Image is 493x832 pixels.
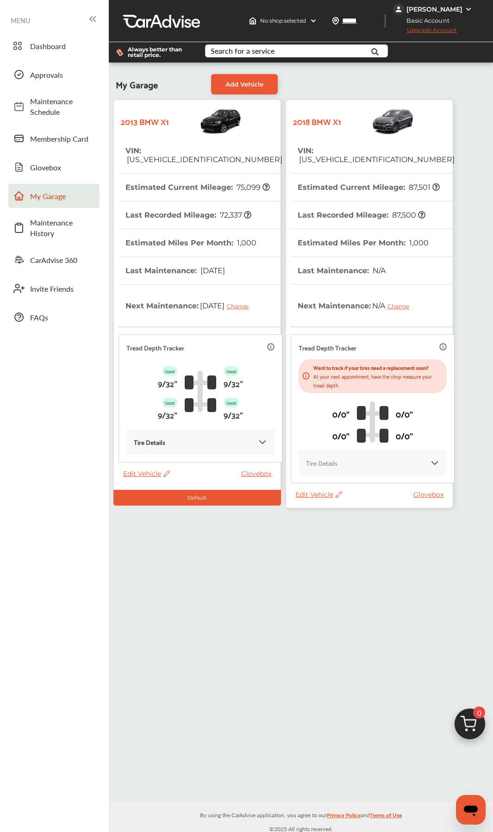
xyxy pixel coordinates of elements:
[456,795,486,825] iframe: Button to launch messaging window
[260,17,306,25] span: No shop selected
[298,137,455,173] th: VIN :
[225,81,263,88] span: Add Vehicle
[162,398,177,407] p: Good
[394,16,456,25] span: Basic Account
[341,105,414,137] img: Vehicle
[121,114,169,128] strong: 2013 BMW X1
[125,201,251,229] th: Last Recorded Mileage :
[8,248,100,272] a: CarAdvise 360
[211,47,275,55] div: Search for a service
[406,5,462,13] div: [PERSON_NAME]
[465,6,472,13] img: WGsFRI8htEPBVLJbROoPRyZpYNWhNONpIPPETTm6eUC0GeLEiAAAAAElFTkSuQmCC
[224,366,239,376] p: Good
[162,366,177,376] p: Good
[125,137,282,173] th: VIN :
[371,266,386,275] span: N/A
[387,303,414,310] div: Change
[30,69,95,80] span: Approvals
[199,266,225,275] span: [DATE]
[371,294,416,317] span: N/A
[393,26,457,38] span: Upgrade Account
[30,41,95,51] span: Dashboard
[313,363,443,372] p: Want to track if your tires need a replacement soon?
[8,184,100,208] a: My Garage
[158,376,177,390] p: 9/32"
[298,285,416,326] th: Next Maintenance :
[332,17,339,25] img: location_vector.a44bc228.svg
[224,376,243,390] p: 9/32"
[109,810,493,819] p: By using the CarAdvise application, you agree to our and
[408,238,429,247] span: 1,000
[116,74,158,94] span: My Garage
[125,257,225,284] th: Last Maintenance :
[393,4,404,15] img: jVpblrzwTbfkPYzPPzSLxeg0AAAAASUVORK5CYII=
[126,342,184,353] p: Tread Depth Tracker
[224,398,239,407] p: Good
[8,305,100,329] a: FAQs
[30,133,95,144] span: Membership Card
[134,437,165,447] p: Tire Details
[128,47,190,58] span: Always better than retail price.
[30,255,95,265] span: CarAdvise 360
[407,183,440,192] span: 87,501
[396,407,413,421] p: 0/0"
[310,17,317,25] img: header-down-arrow.9dd2ce7d.svg
[249,17,256,25] img: header-home-logo.8d720a4f.svg
[30,191,95,201] span: My Garage
[125,285,256,326] th: Next Maintenance :
[113,490,281,506] div: Default
[8,276,100,300] a: Invite Friends
[8,63,100,87] a: Approvals
[299,342,356,353] p: Tread Depth Tracker
[430,458,439,468] img: KOKaJQAAAABJRU5ErkJggg==
[199,294,256,317] span: [DATE]
[313,372,443,389] p: At your next appointment, have the shop measure your tread depth.
[8,91,100,122] a: Maintenance Schedule
[332,428,349,443] p: 0/0"
[396,428,413,443] p: 0/0"
[293,114,341,128] strong: 2018 BMW X1
[370,810,402,824] a: Terms of Use
[298,155,455,164] span: [US_VEHICLE_IDENTIFICATION_NUMBER]
[327,810,361,824] a: Privacy Policy
[185,370,216,412] img: tire_track_logo.b900bcbc.svg
[357,401,388,443] img: tire_track_logo.b900bcbc.svg
[385,14,386,28] img: header-divider.bc55588e.svg
[169,105,242,137] img: Vehicle
[413,490,448,499] a: Glovebox
[11,17,30,24] span: MENU
[298,174,440,201] th: Estimated Current Mileage :
[306,457,337,468] p: Tire Details
[448,704,492,749] img: cart_icon.3d0951e8.svg
[258,438,267,447] img: KOKaJQAAAABJRU5ErkJggg==
[8,34,100,58] a: Dashboard
[8,126,100,150] a: Membership Card
[211,74,278,94] a: Add Vehicle
[298,229,429,256] th: Estimated Miles Per Month :
[30,217,95,238] span: Maintenance History
[30,312,95,323] span: FAQs
[295,490,342,499] span: Edit Vehicle
[123,469,170,478] span: Edit Vehicle
[30,96,95,117] span: Maintenance Schedule
[227,303,253,310] div: Change
[391,211,425,219] span: 87,500
[236,238,256,247] span: 1,000
[298,257,386,284] th: Last Maintenance :
[235,183,270,192] span: 75,099
[332,407,349,421] p: 0/0"
[30,162,95,173] span: Glovebox
[241,469,276,478] a: Glovebox
[298,201,425,229] th: Last Recorded Mileage :
[125,155,282,164] span: [US_VEHICLE_IDENTIFICATION_NUMBER]
[125,229,256,256] th: Estimated Miles Per Month :
[116,49,123,56] img: dollor_label_vector.a70140d1.svg
[8,155,100,179] a: Glovebox
[218,211,251,219] span: 72,337
[473,707,485,719] span: 0
[125,174,270,201] th: Estimated Current Mileage :
[158,407,177,422] p: 9/32"
[30,283,95,294] span: Invite Friends
[224,407,243,422] p: 9/32"
[8,213,100,243] a: Maintenance History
